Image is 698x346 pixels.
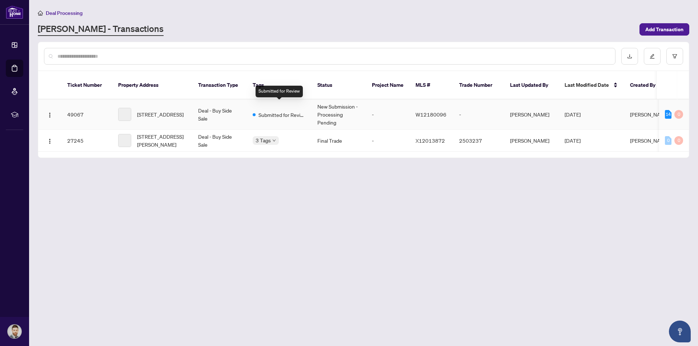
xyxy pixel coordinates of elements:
div: 0 [674,110,683,119]
td: Deal - Buy Side Sale [192,99,247,130]
span: download [627,54,632,59]
th: Project Name [366,71,410,99]
span: Submitted for Review [258,111,306,119]
div: Submitted for Review [256,86,303,97]
span: [DATE] [565,111,581,118]
button: Logo [44,135,56,146]
span: [STREET_ADDRESS] [137,110,184,118]
span: Deal Processing [46,10,83,16]
button: download [621,48,638,65]
th: Tags [247,71,312,99]
th: Transaction Type [192,71,247,99]
span: X12013872 [416,137,445,144]
th: Last Updated By [504,71,559,99]
td: 27245 [61,130,112,152]
th: Property Address [112,71,192,99]
span: home [38,11,43,16]
td: - [366,130,410,152]
button: edit [644,48,661,65]
span: filter [672,54,677,59]
span: down [272,139,276,142]
button: filter [666,48,683,65]
span: Last Modified Date [565,81,609,89]
div: 14 [665,110,671,119]
td: Final Trade [312,130,366,152]
button: Add Transaction [639,23,689,36]
button: Open asap [669,321,691,342]
div: 0 [665,136,671,145]
th: MLS # [410,71,453,99]
td: [PERSON_NAME] [504,99,559,130]
span: 3 Tags [256,136,271,144]
td: 49067 [61,99,112,130]
td: [PERSON_NAME] [504,130,559,152]
th: Ticket Number [61,71,112,99]
span: [DATE] [565,137,581,144]
th: Status [312,71,366,99]
td: - [453,99,504,130]
span: [STREET_ADDRESS][PERSON_NAME] [137,133,186,148]
span: edit [650,54,655,59]
img: Profile Icon [8,325,21,338]
span: [PERSON_NAME] [630,137,669,144]
td: New Submission - Processing Pending [312,99,366,130]
span: Add Transaction [645,24,683,35]
th: Created By [624,71,668,99]
td: Deal - Buy Side Sale [192,130,247,152]
td: 2503237 [453,130,504,152]
td: - [366,99,410,130]
a: [PERSON_NAME] - Transactions [38,23,164,36]
img: logo [6,5,23,19]
span: [PERSON_NAME] [630,111,669,118]
div: 0 [674,136,683,145]
button: Logo [44,109,56,120]
span: W12180096 [416,111,446,118]
th: Trade Number [453,71,504,99]
img: Logo [47,138,53,144]
th: Last Modified Date [559,71,624,99]
img: Logo [47,112,53,118]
